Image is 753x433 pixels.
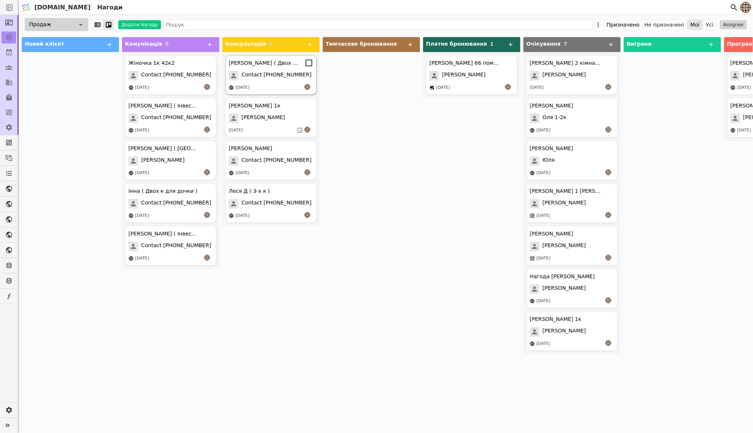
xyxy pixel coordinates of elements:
span: Contact [PHONE_NUMBER] [141,71,211,81]
div: [PERSON_NAME] [229,145,272,152]
div: [PERSON_NAME] 66 помешкання [PERSON_NAME] [429,59,501,67]
div: Інна ( Двох к для дочки )Contact [PHONE_NUMBER][DATE]an [125,183,216,223]
div: Леся Д ( 3-х к )Contact [PHONE_NUMBER][DATE]an [225,183,317,223]
div: [PERSON_NAME] [530,102,573,110]
div: [DATE] [236,170,249,176]
img: an [605,84,611,90]
div: [PERSON_NAME] ( Двох к для себе )Contact [PHONE_NUMBER][DATE]an [225,55,317,95]
div: [PERSON_NAME] 1 [PERSON_NAME][PERSON_NAME][DATE]an [526,183,618,223]
div: [DATE] [737,85,751,91]
div: Призначено [607,19,640,30]
span: [PERSON_NAME] [543,199,586,209]
img: online-store.svg [128,213,134,218]
img: online-store.svg [731,85,736,90]
span: Виграно [627,41,652,47]
div: [PERSON_NAME] ( Інвестиція )Contact [PHONE_NUMBER][DATE]an [125,98,216,137]
div: [PERSON_NAME] 1к [530,315,582,323]
img: online-store.svg [128,128,134,133]
img: Logo [20,0,31,15]
img: an [204,255,210,261]
span: [PERSON_NAME] [543,71,586,81]
img: online-store.svg [128,170,134,176]
span: [DOMAIN_NAME] [34,3,91,12]
div: [PERSON_NAME] 2 кімнатна і одно [530,59,601,67]
div: [PERSON_NAME] 1к[PERSON_NAME][DATE]an [225,98,317,137]
span: Платне бронювання [426,41,487,47]
img: an [605,212,611,218]
div: [DATE] [537,127,550,134]
div: [DATE] [537,255,550,262]
img: online-store.svg [229,213,234,218]
h2: Нагоди [94,3,123,12]
span: 4 [269,41,273,47]
span: Оля 1-2к [543,113,567,123]
div: Продаж [25,18,88,31]
img: online-store.svg [128,85,134,90]
div: [DATE] [530,85,544,91]
span: Очікування [526,41,561,47]
div: [PERSON_NAME] ( Інвестиція )Contact [PHONE_NUMBER][DATE]an [125,226,216,266]
img: an [605,255,611,261]
span: Contact [PHONE_NUMBER] [242,71,312,81]
span: [PERSON_NAME] [242,113,285,123]
img: an [605,297,611,303]
div: [DATE] [236,85,249,91]
div: [PERSON_NAME] ( Інвестиція ) [128,102,200,110]
div: [PERSON_NAME][PERSON_NAME][DATE]an [526,226,618,266]
div: Нагода [PERSON_NAME][PERSON_NAME][DATE]an [526,269,618,308]
button: Усі [703,19,717,30]
a: [DOMAIN_NAME] [19,0,94,15]
img: an [605,340,611,346]
div: [PERSON_NAME] 1к [229,102,280,110]
img: brick-mortar-store.svg [429,85,435,90]
div: [PERSON_NAME]Contact [PHONE_NUMBER][DATE]an [225,140,317,180]
div: Інна ( Двох к для дочки ) [128,187,197,195]
span: Contact [PHONE_NUMBER] [141,199,211,209]
div: [PERSON_NAME] 66 помешкання [PERSON_NAME][PERSON_NAME][DATE]an [426,55,517,95]
img: online-store.svg [530,128,535,133]
span: Юля [543,156,555,166]
div: [DATE] [537,341,550,347]
div: [DATE] [135,255,149,262]
div: [DATE] [236,213,249,219]
span: Консультація [225,41,266,47]
div: [PERSON_NAME] ( [GEOGRAPHIC_DATA] ) [128,145,200,152]
span: 5 [165,41,169,47]
div: Леся Д ( 3-х к ) [229,187,270,195]
img: online-store.svg [530,170,535,176]
img: an [304,169,310,175]
span: [PERSON_NAME] [442,71,486,81]
span: 1 [490,41,494,47]
img: online-store.svg [731,128,736,133]
button: Додати Нагоду [118,20,161,29]
div: [PERSON_NAME] ( [GEOGRAPHIC_DATA] )[PERSON_NAME][DATE]an [125,140,216,180]
a: Додати Нагоду [114,20,161,29]
span: Комунікація [125,41,162,47]
input: Пошук [164,19,593,30]
span: Новий клієнт [25,41,64,47]
img: online-store.svg [229,85,234,90]
span: [PERSON_NAME] [141,156,185,166]
img: an [204,127,210,133]
div: [DATE] [229,127,243,134]
div: [DATE] [537,170,550,176]
span: 7 [564,41,568,47]
div: [PERSON_NAME] 1к[PERSON_NAME][DATE]an [526,311,618,351]
div: [PERSON_NAME]Юля[DATE]an [526,140,618,180]
img: an [605,169,611,175]
img: an [304,127,310,133]
span: [PERSON_NAME] [543,284,586,294]
div: Нагода [PERSON_NAME] [530,273,595,281]
div: [DATE] [135,213,149,219]
span: Contact [PHONE_NUMBER] [141,242,211,251]
img: instagram.svg [530,256,535,261]
div: [DATE] [135,127,149,134]
button: Не призначені [641,19,687,30]
img: an [605,127,611,133]
div: [PERSON_NAME] [530,145,573,152]
span: [PERSON_NAME] [543,327,586,337]
img: 4183bec8f641d0a1985368f79f6ed469 [740,2,752,13]
img: an [204,169,210,175]
span: Contact [PHONE_NUMBER] [242,199,312,209]
span: Тимчасове бронювання [326,41,397,47]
